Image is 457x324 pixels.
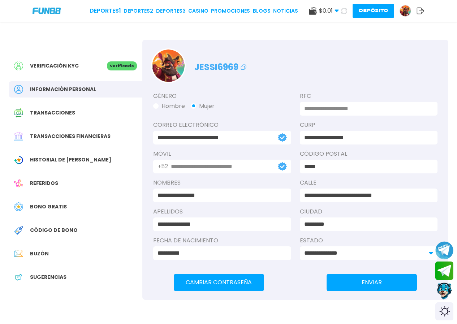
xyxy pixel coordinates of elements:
button: Hombre [153,102,185,111]
label: Móvil [153,150,291,158]
button: Join telegram [435,262,453,280]
label: Género [153,92,291,100]
a: Financial TransactionTransacciones financieras [9,128,142,144]
img: Financial Transaction [14,132,23,141]
a: Deportes1 [90,7,121,15]
label: Calle [300,178,438,187]
a: ReferralReferidos [9,175,142,191]
span: Transacciones financieras [30,133,111,140]
a: Free BonusBono Gratis [9,199,142,215]
a: Redeem BonusCódigo de bono [9,222,142,238]
button: ENVIAR [327,274,417,291]
a: App FeedbackSugerencias [9,269,142,285]
img: Wagering Transaction [14,155,23,164]
p: Verificado [107,61,137,70]
img: Transaction History [14,108,23,117]
img: Avatar [152,49,185,82]
a: CASINO [188,7,208,15]
a: Deportes2 [124,7,153,15]
span: Código de bono [30,226,78,234]
a: Wagering TransactionHistorial de [PERSON_NAME] [9,152,142,168]
label: Estado [300,236,438,245]
img: Inbox [14,249,23,258]
span: Sugerencias [30,273,66,281]
a: Promociones [211,7,250,15]
span: $ 0.01 [319,7,339,15]
span: Bono Gratis [30,203,67,211]
label: Ciudad [300,207,438,216]
button: Join telegram channel [435,241,453,260]
span: Verificación KYC [30,62,79,70]
button: Contact customer service [435,282,453,301]
a: PersonalInformación personal [9,81,142,98]
img: Referral [14,179,23,188]
a: Verificación KYCVerificado [9,58,142,74]
label: NOMBRES [153,178,291,187]
img: Free Bonus [14,202,23,211]
button: Cambiar Contraseña [174,274,264,291]
label: CURP [300,121,438,129]
span: Transacciones [30,109,75,117]
label: Fecha de Nacimiento [153,236,291,245]
label: RFC [300,92,438,100]
a: Deportes3 [156,7,186,15]
span: Referidos [30,180,58,187]
a: NOTICIAS [273,7,298,15]
a: Transaction HistoryTransacciones [9,105,142,121]
span: Buzón [30,250,49,258]
img: Company Logo [33,8,61,14]
a: Avatar [400,5,417,17]
img: Avatar [400,5,411,16]
img: Redeem Bonus [14,226,23,235]
button: Mujer [191,102,215,111]
div: Switch theme [435,302,453,320]
button: Depósito [353,4,394,18]
p: jessi6969 [194,57,248,74]
label: APELLIDOS [153,207,291,216]
p: +52 [158,162,168,171]
a: InboxBuzón [9,246,142,262]
span: Información personal [30,86,96,93]
span: Historial de [PERSON_NAME] [30,156,111,164]
a: BLOGS [253,7,271,15]
img: Personal [14,85,23,94]
label: Código Postal [300,150,438,158]
img: App Feedback [14,273,23,282]
label: Correo electrónico [153,121,291,129]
